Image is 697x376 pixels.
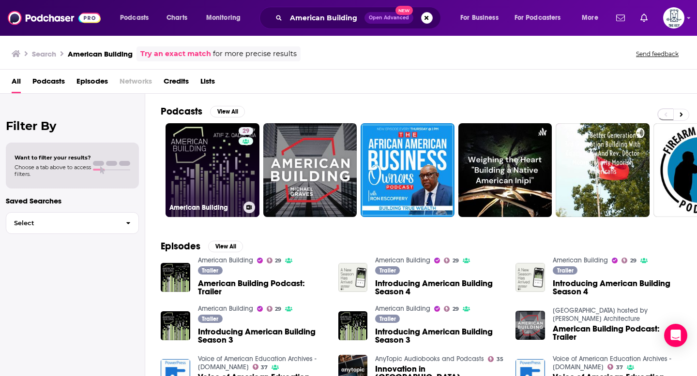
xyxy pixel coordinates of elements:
[607,364,623,370] a: 37
[267,258,282,263] a: 29
[206,11,241,25] span: Monitoring
[12,73,21,93] a: All
[68,49,133,58] h3: American Building
[213,48,297,59] span: for more precise results
[202,268,218,274] span: Trailer
[338,263,368,292] img: Introducing American Building Season 4
[553,279,682,296] a: Introducing American Building Season 4
[161,105,202,117] h2: Podcasts
[633,50,682,58] button: Send feedback
[164,73,189,93] a: Credits
[286,10,364,26] input: Search podcasts, credits, & more...
[460,11,499,25] span: For Business
[553,256,608,264] a: American Building
[364,12,413,24] button: Open AdvancedNew
[453,307,459,311] span: 29
[582,11,598,25] span: More
[15,154,91,161] span: Want to filter your results?
[663,7,684,29] button: Show profile menu
[375,279,504,296] a: Introducing American Building Season 4
[198,304,253,313] a: American Building
[6,220,118,226] span: Select
[375,355,484,363] a: AnyTopic Audiobooks and Podcasts
[444,258,459,263] a: 29
[161,263,190,292] img: American Building Podcast: Trailer
[208,241,243,252] button: View All
[612,10,629,26] a: Show notifications dropdown
[553,306,648,323] a: American Building hosted by Michael Graves Architecture
[553,325,682,341] a: American Building Podcast: Trailer
[161,240,200,252] h2: Episodes
[261,365,268,370] span: 37
[32,73,65,93] a: Podcasts
[8,9,101,27] img: Podchaser - Follow, Share and Rate Podcasts
[379,268,396,274] span: Trailer
[76,73,108,93] a: Episodes
[664,324,687,347] div: Open Intercom Messenger
[200,73,215,93] a: Lists
[198,328,327,344] a: Introducing American Building Season 3
[663,7,684,29] img: User Profile
[630,259,636,263] span: 29
[210,106,245,117] button: View All
[161,105,245,117] a: PodcastsView All
[161,240,243,252] a: EpisodesView All
[15,164,91,177] span: Choose a tab above to access filters.
[160,10,193,26] a: Charts
[199,10,253,26] button: open menu
[375,256,430,264] a: American Building
[32,49,56,58] h3: Search
[267,306,282,312] a: 29
[6,212,139,234] button: Select
[275,259,281,263] span: 29
[198,256,253,264] a: American Building
[239,127,253,135] a: 29
[515,11,561,25] span: For Podcasters
[497,357,503,362] span: 35
[444,306,459,312] a: 29
[395,6,413,15] span: New
[198,279,327,296] a: American Building Podcast: Trailer
[488,356,503,362] a: 35
[375,328,504,344] a: Introducing American Building Season 3
[167,11,187,25] span: Charts
[120,73,152,93] span: Networks
[575,10,610,26] button: open menu
[636,10,652,26] a: Show notifications dropdown
[161,311,190,341] img: Introducing American Building Season 3
[6,196,139,205] p: Saved Searches
[120,11,149,25] span: Podcasts
[198,355,317,371] a: Voice of American Education Archives - WebTalkRadio.net
[515,311,545,340] img: American Building Podcast: Trailer
[6,119,139,133] h2: Filter By
[553,355,671,371] a: Voice of American Education Archives - WebTalkRadio.net
[166,123,259,217] a: 29American Building
[508,10,575,26] button: open menu
[621,258,636,263] a: 29
[169,203,240,212] h3: American Building
[557,268,574,274] span: Trailer
[454,10,511,26] button: open menu
[616,365,623,370] span: 37
[202,316,218,322] span: Trailer
[113,10,161,26] button: open menu
[379,316,396,322] span: Trailer
[338,311,368,341] img: Introducing American Building Season 3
